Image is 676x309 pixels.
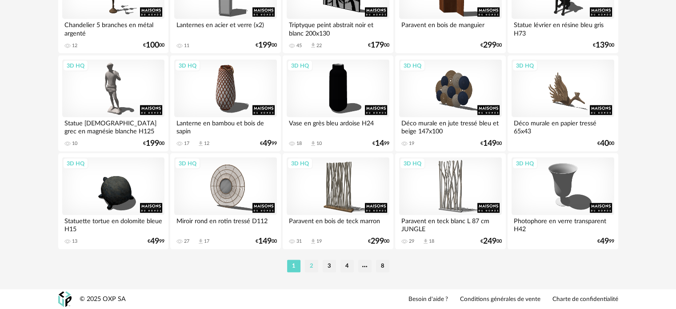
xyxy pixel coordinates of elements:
a: 3D HQ Déco murale en jute tressé bleu et beige 147x100 19 €14900 [395,56,505,152]
div: € 99 [372,140,389,147]
div: 12 [72,43,77,49]
span: 199 [258,42,272,48]
a: 3D HQ Vase en grès bleu ardoise H24 18 Download icon 10 €1499 [283,56,393,152]
li: 3 [323,260,336,273]
li: 1 [287,260,300,273]
div: 18 [296,140,302,147]
div: € 99 [260,140,277,147]
div: Lanternes en acier et verre (x2) [174,19,276,37]
div: Statue lévrier en résine bleu gris H73 [512,19,614,37]
a: 3D HQ Photophore en verre transparent H42 €4999 [508,153,618,249]
div: 13 [72,238,77,245]
img: OXP [58,292,72,307]
a: Besoin d'aide ? [408,296,448,304]
span: 149 [258,238,272,245]
div: Miroir rond en rotin tressé D112 [174,215,276,233]
div: 12 [204,140,209,147]
div: € 99 [148,238,164,245]
span: 49 [600,238,609,245]
div: Statuette tortue en dolomite bleue H15 [62,215,164,233]
div: 3D HQ [175,158,200,169]
div: Déco murale en jute tressé bleu et beige 147x100 [399,117,501,135]
a: 3D HQ Paravent en bois de teck marron 31 Download icon 19 €29900 [283,153,393,249]
div: Vase en grès bleu ardoise H24 [287,117,389,135]
a: 3D HQ Statue [DEMOGRAPHIC_DATA] grec en magnésie blanche H125 10 €19900 [58,56,168,152]
div: Déco murale en papier tressé 65x43 [512,117,614,135]
div: 3D HQ [287,158,313,169]
span: 100 [146,42,159,48]
div: Chandelier 5 branches en métal argenté [62,19,164,37]
div: 17 [204,238,209,245]
span: Download icon [310,42,316,49]
div: 19 [316,238,322,245]
div: © 2025 OXP SA [80,295,126,304]
div: € 00 [368,238,389,245]
span: 49 [263,140,272,147]
span: 149 [483,140,496,147]
span: Download icon [310,238,316,245]
span: 49 [150,238,159,245]
a: Charte de confidentialité [552,296,618,304]
div: Lanterne en bambou et bois de sapin [174,117,276,135]
div: € 00 [143,140,164,147]
div: € 99 [597,238,614,245]
div: 3D HQ [512,158,538,169]
div: 19 [409,140,414,147]
a: 3D HQ Lanterne en bambou et bois de sapin 17 Download icon 12 €4999 [170,56,280,152]
div: 3D HQ [63,158,88,169]
span: 40 [600,140,609,147]
div: 3D HQ [287,60,313,72]
div: 10 [72,140,77,147]
a: Conditions générales de vente [460,296,540,304]
div: 3D HQ [400,158,425,169]
div: Paravent en bois de manguier [399,19,501,37]
div: Statue [DEMOGRAPHIC_DATA] grec en magnésie blanche H125 [62,117,164,135]
span: 14 [375,140,384,147]
div: 3D HQ [63,60,88,72]
span: Download icon [197,238,204,245]
div: 11 [184,43,189,49]
div: 3D HQ [175,60,200,72]
div: € 00 [256,238,277,245]
a: 3D HQ Déco murale en papier tressé 65x43 €4000 [508,56,618,152]
div: € 00 [480,42,502,48]
div: 31 [296,238,302,245]
span: 249 [483,238,496,245]
span: 299 [483,42,496,48]
span: 179 [371,42,384,48]
span: Download icon [197,140,204,147]
div: € 00 [143,42,164,48]
div: € 00 [480,140,502,147]
div: € 00 [593,42,614,48]
span: 139 [596,42,609,48]
span: 299 [371,238,384,245]
div: 3D HQ [512,60,538,72]
div: 3D HQ [400,60,425,72]
div: € 00 [368,42,389,48]
a: 3D HQ Statuette tortue en dolomite bleue H15 13 €4999 [58,153,168,249]
li: 8 [376,260,389,273]
div: 10 [316,140,322,147]
a: 3D HQ Paravent en teck blanc L 87 cm JUNGLE 29 Download icon 18 €24900 [395,153,505,249]
span: Download icon [422,238,429,245]
div: Paravent en bois de teck marron [287,215,389,233]
div: 22 [316,43,322,49]
div: € 00 [597,140,614,147]
li: 2 [305,260,318,273]
a: 3D HQ Miroir rond en rotin tressé D112 27 Download icon 17 €14900 [170,153,280,249]
div: 18 [429,238,434,245]
div: Paravent en teck blanc L 87 cm JUNGLE [399,215,501,233]
div: 45 [296,43,302,49]
div: € 00 [256,42,277,48]
div: 29 [409,238,414,245]
div: 27 [184,238,189,245]
div: Photophore en verre transparent H42 [512,215,614,233]
div: 17 [184,140,189,147]
span: 199 [146,140,159,147]
li: 4 [340,260,354,273]
div: € 00 [480,238,502,245]
span: Download icon [310,140,316,147]
div: Triptyque peint abstrait noir et blanc 200x130 [287,19,389,37]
